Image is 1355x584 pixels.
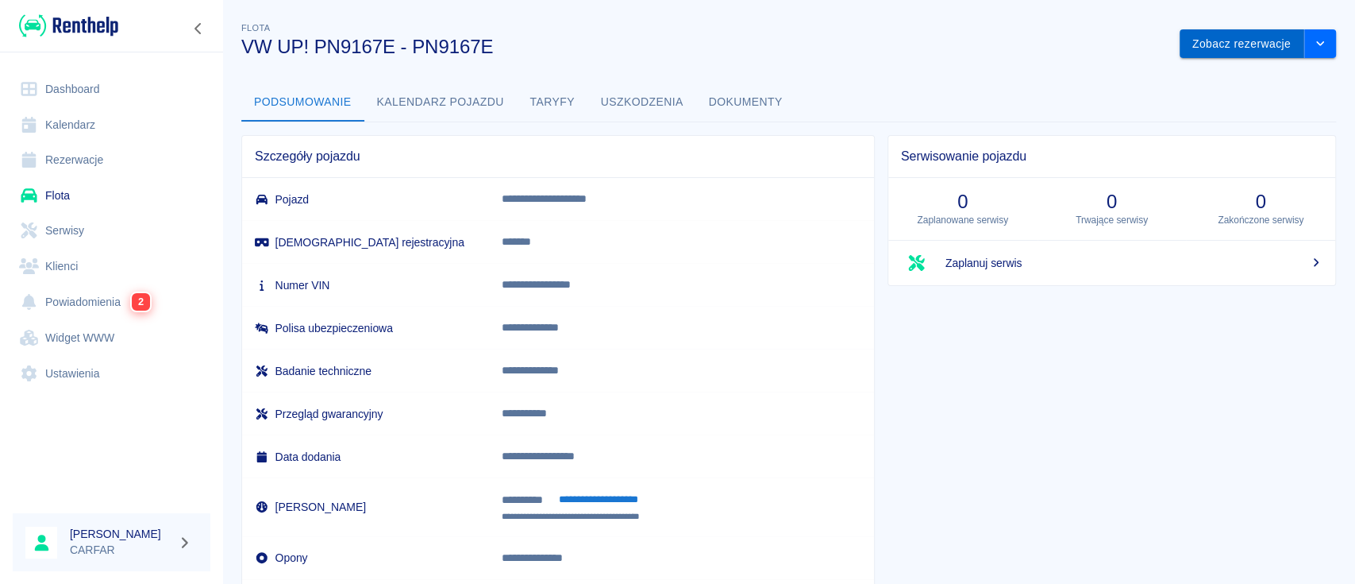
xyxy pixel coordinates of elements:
span: Szczegóły pojazdu [255,149,861,164]
button: Kalendarz pojazdu [364,83,517,122]
h6: [PERSON_NAME] [70,526,171,542]
p: CARFAR [70,542,171,559]
h6: [DEMOGRAPHIC_DATA] rejestracyjna [255,234,476,250]
h6: Opony [255,550,476,566]
h6: [PERSON_NAME] [255,499,476,515]
span: Serwisowanie pojazdu [901,149,1322,164]
a: Ustawienia [13,356,210,392]
h3: 0 [901,191,1025,213]
a: Renthelp logo [13,13,118,39]
a: Widget WWW [13,320,210,356]
a: 0Trwające serwisy [1037,178,1187,240]
a: Serwisy [13,213,210,249]
p: Zaplanowane serwisy [901,213,1025,227]
a: Dashboard [13,72,210,107]
h3: VW UP! PN9167E - PN9167E [241,36,1167,58]
h6: Badanie techniczne [255,363,476,379]
h6: Pojazd [255,191,476,207]
a: Powiadomienia2 [13,284,210,320]
a: Zaplanuj serwis [888,241,1335,285]
img: Renthelp logo [19,13,118,39]
a: 0Zaplanowane serwisy [888,178,1037,240]
a: Flota [13,178,210,214]
p: Zakończone serwisy [1199,213,1322,227]
button: Podsumowanie [241,83,364,122]
h6: Przegląd gwarancyjny [255,406,476,422]
button: Zwiń nawigację [187,18,210,39]
button: drop-down [1304,29,1336,59]
h6: Polisa ubezpieczeniowa [255,320,476,336]
h6: Data dodania [255,449,476,465]
h3: 0 [1050,191,1174,213]
button: Uszkodzenia [588,83,696,122]
button: Taryfy [517,83,588,122]
h3: 0 [1199,191,1322,213]
button: Dokumenty [696,83,795,122]
a: Rezerwacje [13,142,210,178]
a: Klienci [13,249,210,284]
button: Zobacz rezerwacje [1180,29,1304,59]
h6: Numer VIN [255,277,476,293]
span: Flota [241,23,270,33]
span: Zaplanuj serwis [945,255,1322,272]
span: 2 [132,293,150,311]
p: Trwające serwisy [1050,213,1174,227]
a: Kalendarz [13,107,210,143]
a: 0Zakończone serwisy [1186,178,1335,240]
